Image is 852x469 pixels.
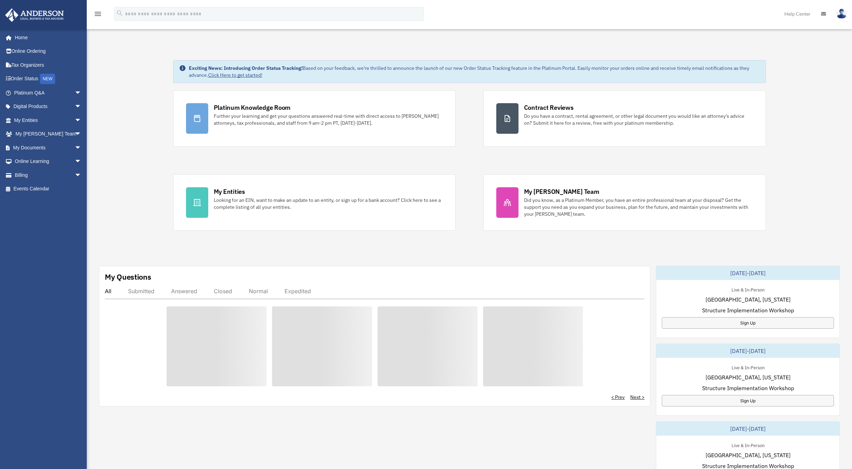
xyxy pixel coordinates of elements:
div: Looking for an EIN, want to make an update to an entity, or sign up for a bank account? Click her... [214,197,443,211]
div: Do you have a contract, rental agreement, or other legal document you would like an attorney's ad... [524,113,753,126]
div: Live & In-Person [726,441,770,449]
div: Further your learning and get your questions answered real-time with direct access to [PERSON_NAM... [214,113,443,126]
span: arrow_drop_down [75,100,88,114]
a: menu [94,12,102,18]
div: [DATE]-[DATE] [656,266,840,280]
div: My Questions [105,272,151,282]
a: Platinum Knowledge Room Further your learning and get your questions answered real-time with dire... [173,90,456,147]
div: Did you know, as a Platinum Member, you have an entire professional team at your disposal? Get th... [524,197,753,217]
span: arrow_drop_down [75,168,88,182]
div: My Entities [214,187,245,196]
span: arrow_drop_down [75,141,88,155]
a: My [PERSON_NAME] Team Did you know, as a Platinum Member, you have an entire professional team at... [483,174,766,231]
div: Live & In-Person [726,363,770,371]
i: menu [94,10,102,18]
div: Live & In-Person [726,286,770,293]
div: [DATE]-[DATE] [656,344,840,358]
a: Tax Organizers [5,58,92,72]
div: Answered [171,288,197,295]
div: [DATE]-[DATE] [656,422,840,436]
span: arrow_drop_down [75,86,88,100]
span: [GEOGRAPHIC_DATA], [US_STATE] [706,451,791,459]
a: Order StatusNEW [5,72,92,86]
a: My Documentsarrow_drop_down [5,141,92,155]
a: Events Calendar [5,182,92,196]
div: Normal [249,288,268,295]
a: Billingarrow_drop_down [5,168,92,182]
img: User Pic [836,9,847,19]
span: Structure Implementation Workshop [702,306,794,314]
div: Based on your feedback, we're thrilled to announce the launch of our new Order Status Tracking fe... [189,65,760,79]
a: Next > [630,394,644,401]
a: < Prev [611,394,625,401]
span: arrow_drop_down [75,127,88,141]
a: Online Ordering [5,44,92,58]
div: All [105,288,111,295]
i: search [116,9,124,17]
a: My [PERSON_NAME] Teamarrow_drop_down [5,127,92,141]
div: Closed [214,288,232,295]
div: Expedited [285,288,311,295]
a: Home [5,31,88,44]
span: arrow_drop_down [75,113,88,127]
div: NEW [40,74,55,84]
span: Structure Implementation Workshop [702,384,794,392]
span: [GEOGRAPHIC_DATA], [US_STATE] [706,373,791,381]
a: Click Here to get started! [208,72,262,78]
a: My Entities Looking for an EIN, want to make an update to an entity, or sign up for a bank accoun... [173,174,456,231]
div: Platinum Knowledge Room [214,103,291,112]
a: Sign Up [662,317,834,329]
strong: Exciting News: Introducing Order Status Tracking! [189,65,303,71]
img: Anderson Advisors Platinum Portal [3,8,66,22]
a: Contract Reviews Do you have a contract, rental agreement, or other legal document you would like... [483,90,766,147]
a: Digital Productsarrow_drop_down [5,100,92,114]
a: Online Learningarrow_drop_down [5,155,92,168]
div: Submitted [128,288,154,295]
a: My Entitiesarrow_drop_down [5,113,92,127]
span: arrow_drop_down [75,155,88,169]
div: My [PERSON_NAME] Team [524,187,599,196]
span: [GEOGRAPHIC_DATA], [US_STATE] [706,295,791,304]
div: Contract Reviews [524,103,574,112]
a: Sign Up [662,395,834,406]
a: Platinum Q&Aarrow_drop_down [5,86,92,100]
